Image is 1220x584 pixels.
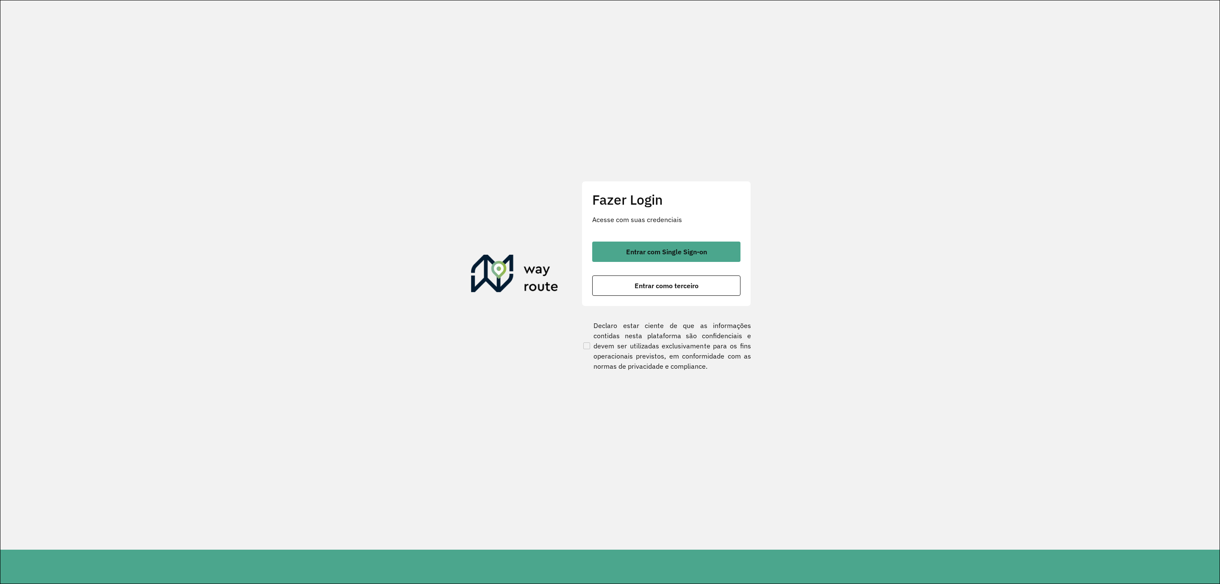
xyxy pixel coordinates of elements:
button: button [592,242,740,262]
button: button [592,275,740,296]
label: Declaro estar ciente de que as informações contidas nesta plataforma são confidenciais e devem se... [582,320,751,371]
span: Entrar como terceiro [635,282,699,289]
img: Roteirizador AmbevTech [471,255,558,295]
p: Acesse com suas credenciais [592,214,740,225]
h2: Fazer Login [592,192,740,208]
span: Entrar com Single Sign-on [626,248,707,255]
